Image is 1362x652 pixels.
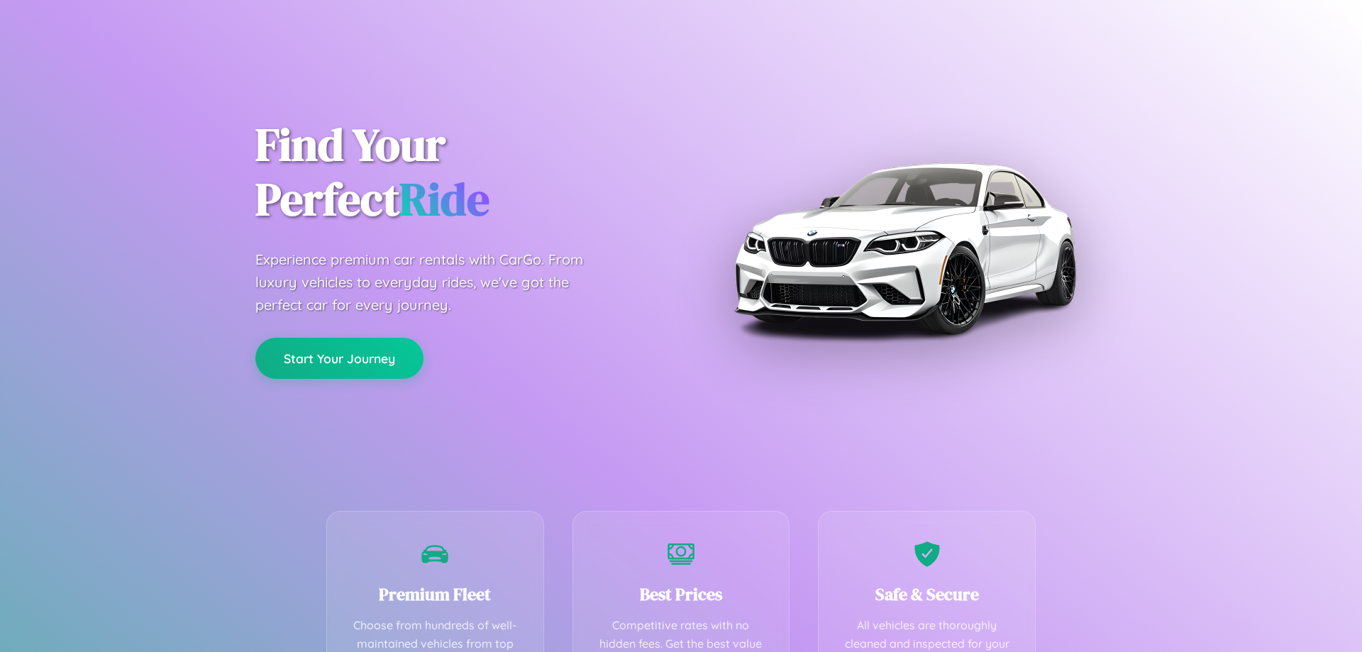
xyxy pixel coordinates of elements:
[348,582,522,606] h3: Premium Fleet
[255,248,610,316] p: Experience premium car rentals with CarGo. From luxury vehicles to everyday rides, we've got the ...
[255,338,423,379] button: Start Your Journey
[255,118,660,227] h1: Find Your Perfect
[840,582,1014,606] h3: Safe & Secure
[727,71,1082,426] img: Premium BMW car rental vehicle
[594,582,768,606] h3: Best Prices
[399,168,489,230] span: Ride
